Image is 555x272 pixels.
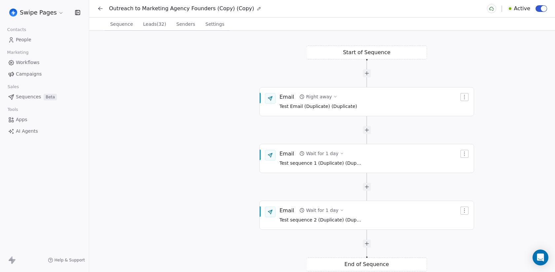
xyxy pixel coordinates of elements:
a: Workflows [5,57,84,68]
span: Beta [44,94,57,100]
div: Email [279,150,294,157]
span: Tools [5,105,21,115]
span: Senders [174,19,198,29]
span: Help & Support [55,257,85,263]
span: Test sequence 2 (Duplicate) (Duplicate) [279,217,362,224]
span: Sales [5,82,22,92]
span: Leads (32) [140,19,169,29]
span: Outreach to Marketing Agency Founders (Copy) (Copy) [109,5,254,13]
div: EmailWait for 1 dayTest sequence 2 (Duplicate) (Duplicate) [259,201,474,230]
a: People [5,34,84,45]
span: Workflows [16,59,40,66]
span: Settings [203,19,227,29]
button: Wait for 1 day [297,149,346,158]
a: AI Agents [5,126,84,137]
a: Apps [5,114,84,125]
span: Active [514,5,531,13]
div: Right away [306,93,332,100]
a: Campaigns [5,69,84,80]
span: Apps [16,116,27,123]
div: End of Sequence [307,257,427,271]
button: Right away [297,92,340,101]
img: user_01J93QE9VH11XXZQZDP4TWZEES.jpg [9,9,17,17]
div: EmailRight awayTest Email (Duplicate) (Duplicate) [259,87,474,116]
a: Help & Support [48,257,85,263]
span: Marketing [4,48,31,57]
span: Sequence [107,19,135,29]
a: SequencesBeta [5,91,84,102]
span: Test Email (Duplicate) (Duplicate) [279,103,357,110]
div: Email [279,93,294,100]
div: Open Intercom Messenger [533,250,548,265]
span: Sequences [16,93,41,100]
div: EmailWait for 1 dayTest sequence 1 (Duplicate) (Duplicate) [259,144,474,173]
div: Email [279,207,294,214]
span: Campaigns [16,71,42,78]
div: Start of Sequence [307,46,427,59]
span: AI Agents [16,128,38,135]
button: Wait for 1 day [297,206,346,215]
span: Test sequence 1 (Duplicate) (Duplicate) [279,160,362,167]
span: Contacts [4,25,29,35]
div: Wait for 1 day [306,150,338,157]
button: Swipe Pages [8,7,65,18]
div: Wait for 1 day [306,207,338,214]
span: People [16,36,31,43]
span: Swipe Pages [20,8,57,17]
